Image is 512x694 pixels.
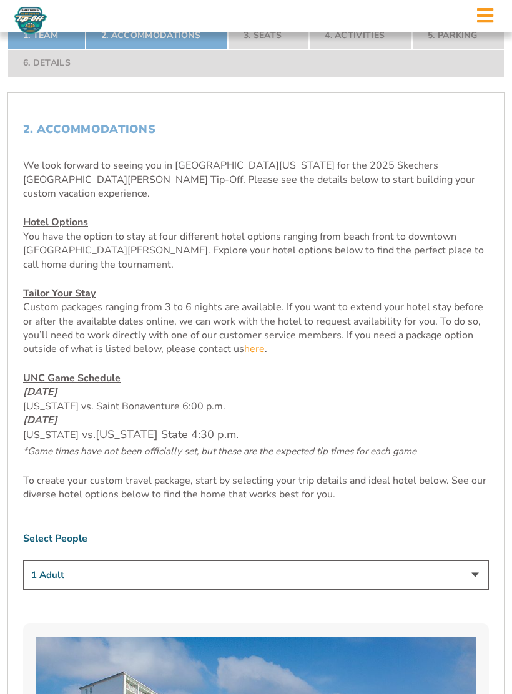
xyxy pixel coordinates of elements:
[7,22,86,49] a: 1. Team
[23,413,57,427] em: [DATE]
[96,427,239,442] span: [US_STATE] State 4:30 p.m.
[23,286,489,356] p: Custom packages ranging from 3 to 6 nights are available. If you want to extend your hotel stay b...
[82,427,96,442] span: vs.
[23,286,96,300] u: Tailor Your Stay
[12,6,49,34] img: Fort Myers Tip-Off
[23,371,489,459] p: [US_STATE] vs. Saint Bonaventure 6:00 p.m. [US_STATE]
[23,385,57,399] em: [DATE]
[23,215,88,229] u: Hotel Options
[23,371,121,385] u: UNC Game Schedule
[23,532,489,545] label: Select People
[244,342,265,356] a: here
[23,123,489,137] h2: 2. Accommodations
[23,159,489,200] p: We look forward to seeing you in [GEOGRAPHIC_DATA][US_STATE] for the 2025 Skechers [GEOGRAPHIC_DA...
[23,474,489,502] p: To create your custom travel package, start by selecting your trip details and ideal hotel below....
[23,215,489,271] p: You have the option to stay at four different hotel options ranging from beach front to downtown ...
[23,445,416,457] span: *Game times have not been officially set, but these are the expected tip times for each game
